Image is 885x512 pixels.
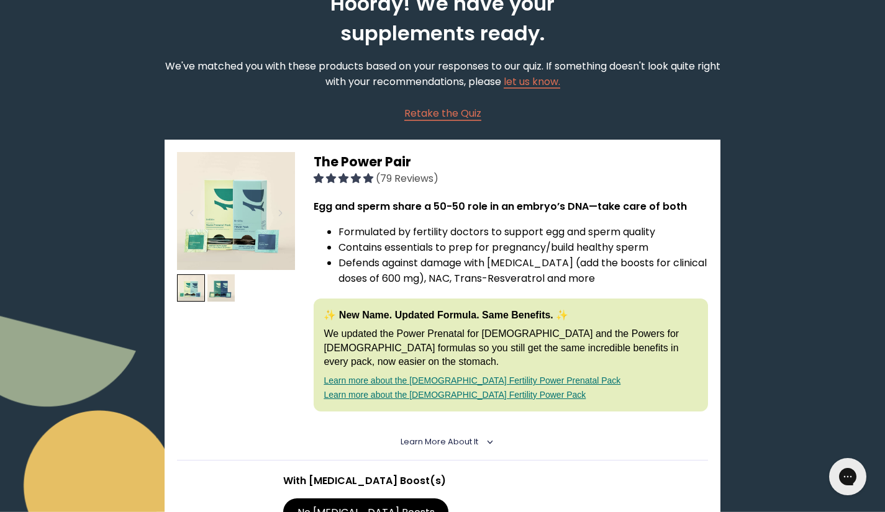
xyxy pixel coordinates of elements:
[404,106,481,120] span: Retake the Quiz
[177,152,295,270] img: thumbnail image
[338,240,707,255] li: Contains essentials to prep for pregnancy/build healthy sperm
[314,171,376,186] span: 4.92 stars
[338,224,707,240] li: Formulated by fertility doctors to support egg and sperm quality
[165,58,720,89] p: We've matched you with these products based on your responses to our quiz. If something doesn't l...
[401,436,484,447] summary: Learn More About it <
[324,390,586,400] a: Learn more about the [DEMOGRAPHIC_DATA] Fertility Power Pack
[177,274,205,302] img: thumbnail image
[207,274,235,302] img: thumbnail image
[504,74,560,89] a: let us know.
[482,439,493,445] i: <
[283,473,602,488] p: With [MEDICAL_DATA] Boost(s)
[376,171,438,186] span: (79 Reviews)
[324,327,697,369] p: We updated the Power Prenatal for [DEMOGRAPHIC_DATA] and the Powers for [DEMOGRAPHIC_DATA] formul...
[338,255,707,286] li: Defends against damage with [MEDICAL_DATA] (add the boosts for clinical doses of 600 mg), NAC, Tr...
[324,375,620,385] a: Learn more about the [DEMOGRAPHIC_DATA] Fertility Power Prenatal Pack
[314,153,411,171] span: The Power Pair
[324,310,568,320] strong: ✨ New Name. Updated Formula. Same Benefits. ✨
[404,106,481,121] a: Retake the Quiz
[314,199,687,213] strong: Egg and sperm share a 50-50 role in an embryo’s DNA—take care of both
[823,454,873,500] iframe: Gorgias live chat messenger
[401,436,478,447] span: Learn More About it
